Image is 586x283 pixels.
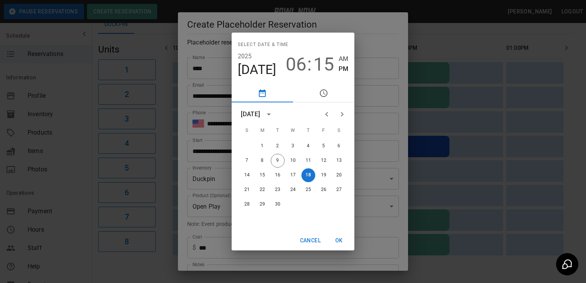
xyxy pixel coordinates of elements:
button: 27 [332,183,346,197]
button: Cancel [297,234,324,248]
button: 13 [332,154,346,168]
span: Wednesday [286,123,300,138]
button: 12 [317,154,331,168]
span: Sunday [240,123,254,138]
button: 29 [255,197,269,211]
span: Monday [255,123,269,138]
button: 19 [317,168,331,182]
button: 20 [332,168,346,182]
span: Friday [317,123,331,138]
button: 23 [271,183,285,197]
span: : [307,54,312,75]
button: Next month [334,107,350,122]
button: AM [339,54,348,64]
button: 15 [255,168,269,182]
button: 3 [286,139,300,153]
button: 14 [240,168,254,182]
button: 5 [317,139,331,153]
span: Tuesday [271,123,285,138]
button: 16 [271,168,285,182]
button: 24 [286,183,300,197]
button: 10 [286,154,300,168]
button: 15 [313,54,334,75]
span: Thursday [301,123,315,138]
button: 18 [301,168,315,182]
button: 1 [255,139,269,153]
span: Saturday [332,123,346,138]
button: 2 [271,139,285,153]
button: 4 [301,139,315,153]
button: OK [327,234,351,248]
button: 06 [286,54,306,75]
span: Select date & time [238,39,288,51]
button: pick time [293,84,354,102]
button: 17 [286,168,300,182]
button: pick date [232,84,293,102]
button: 7 [240,154,254,168]
button: 2025 [238,51,252,62]
button: 28 [240,197,254,211]
button: 11 [301,154,315,168]
button: PM [339,64,348,74]
button: calendar view is open, switch to year view [262,108,275,121]
button: [DATE] [238,62,277,78]
button: 22 [255,183,269,197]
div: [DATE] [241,110,260,119]
button: 6 [332,139,346,153]
button: 8 [255,154,269,168]
button: 26 [317,183,331,197]
button: 21 [240,183,254,197]
button: 30 [271,197,285,211]
button: Previous month [319,107,334,122]
button: 25 [301,183,315,197]
button: 9 [271,154,285,168]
